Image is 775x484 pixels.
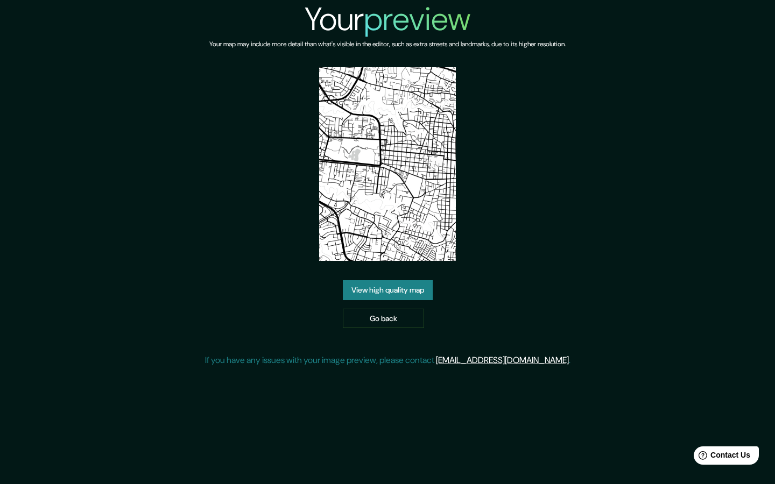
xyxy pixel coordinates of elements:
[343,309,424,329] a: Go back
[679,442,763,472] iframe: Help widget launcher
[205,354,570,367] p: If you have any issues with your image preview, please contact .
[436,354,569,366] a: [EMAIL_ADDRESS][DOMAIN_NAME]
[209,39,566,50] h6: Your map may include more detail than what's visible in the editor, such as extra streets and lan...
[319,67,456,261] img: created-map-preview
[343,280,433,300] a: View high quality map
